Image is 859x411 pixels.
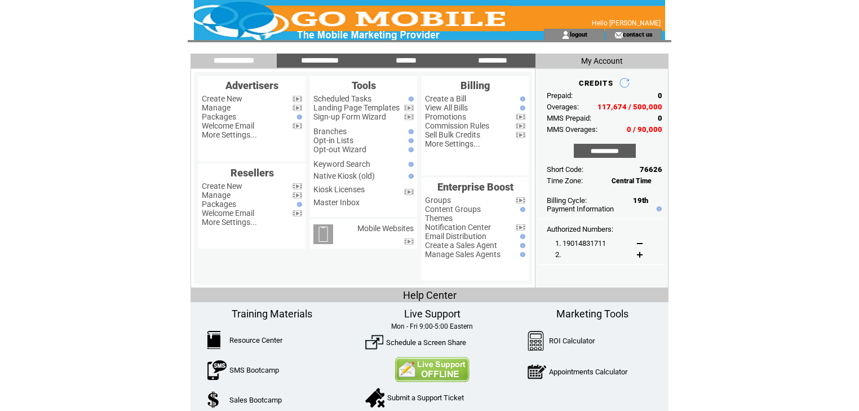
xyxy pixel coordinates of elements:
[547,103,579,111] span: Overages:
[406,138,414,143] img: help.gif
[202,130,257,139] a: More Settings...
[229,366,279,374] a: SMS Bootcamp
[614,30,623,39] img: contact_us_icon.gif
[516,197,525,204] img: video.png
[294,202,302,207] img: help.gif
[425,130,480,139] a: Sell Bulk Credits
[528,362,546,382] img: AppointmentCalc.png
[313,160,370,169] a: Keyword Search
[437,181,513,193] span: Enterprise Boost
[294,114,302,120] img: help.gif
[406,96,414,101] img: help.gif
[425,121,489,130] a: Commission Rules
[517,243,525,248] img: help.gif
[406,174,414,179] img: help.gif
[517,252,525,257] img: help.gif
[658,114,662,122] span: 0
[313,224,333,244] img: mobile-websites.png
[404,105,414,111] img: video.png
[387,394,464,402] a: Submit a Support Ticket
[229,396,282,404] a: Sales Bootcamp
[313,103,400,112] a: Landing Page Templates
[547,205,614,213] a: Payment Information
[207,331,220,349] img: ResourceCenter.png
[516,123,525,129] img: video.png
[425,223,491,232] a: Notification Center
[570,30,587,38] a: logout
[313,185,365,194] a: Kiosk Licenses
[365,388,384,408] img: SupportTicket.png
[313,136,353,145] a: Opt-in Lists
[202,103,231,112] a: Manage
[293,192,302,198] img: video.png
[561,30,570,39] img: account_icon.gif
[425,112,466,121] a: Promotions
[225,79,278,91] span: Advertisers
[623,30,653,38] a: contact us
[391,322,473,330] span: Mon - Fri 9:00-5:00 Eastern
[352,79,376,91] span: Tools
[425,250,501,259] a: Manage Sales Agents
[517,96,525,101] img: help.gif
[425,103,468,112] a: View All Bills
[202,112,236,121] a: Packages
[517,234,525,239] img: help.gif
[547,91,573,100] span: Prepaid:
[547,125,597,134] span: MMS Overages:
[425,205,481,214] a: Content Groups
[207,360,227,380] img: SMSBootcamp.png
[425,94,466,103] a: Create a Bill
[395,357,470,382] img: Contact Us
[517,207,525,212] img: help.gif
[425,139,480,148] a: More Settings...
[461,79,490,91] span: Billing
[313,127,347,136] a: Branches
[547,165,583,174] span: Short Code:
[528,331,544,351] img: Calculator.png
[425,241,497,250] a: Create a Sales Agent
[640,165,662,174] span: 76626
[633,196,648,205] span: 19th
[202,200,236,209] a: Packages
[202,218,257,227] a: More Settings...
[293,105,302,111] img: video.png
[293,183,302,189] img: video.png
[579,79,613,87] span: CREDITS
[293,210,302,216] img: video.png
[555,250,561,259] span: 2.
[556,308,628,320] span: Marketing Tools
[425,214,453,223] a: Themes
[404,308,461,320] span: Live Support
[627,125,662,134] span: 0 / 90,000
[202,191,231,200] a: Manage
[202,94,242,103] a: Create New
[549,337,595,345] a: ROI Calculator
[425,196,451,205] a: Groups
[403,289,457,301] span: Help Center
[612,177,652,185] span: Central Time
[313,112,386,121] a: Sign-up Form Wizard
[547,114,591,122] span: MMS Prepaid:
[365,333,383,351] img: ScreenShare.png
[293,123,302,129] img: video.png
[293,96,302,102] img: video.png
[516,224,525,231] img: video.png
[406,147,414,152] img: help.gif
[232,308,312,320] span: Training Materials
[404,114,414,120] img: video.png
[425,232,486,241] a: Email Distribution
[313,145,366,154] a: Opt-out Wizard
[658,91,662,100] span: 0
[547,196,587,205] span: Billing Cycle:
[517,105,525,111] img: help.gif
[406,129,414,134] img: help.gif
[202,209,254,218] a: Welcome Email
[592,19,661,27] span: Hello [PERSON_NAME]
[406,162,414,167] img: help.gif
[231,167,274,179] span: Resellers
[207,391,220,408] img: SalesBootcamp.png
[516,132,525,138] img: video.png
[555,239,606,248] span: 1. 19014831711
[404,238,414,245] img: video.png
[357,224,414,233] a: Mobile Websites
